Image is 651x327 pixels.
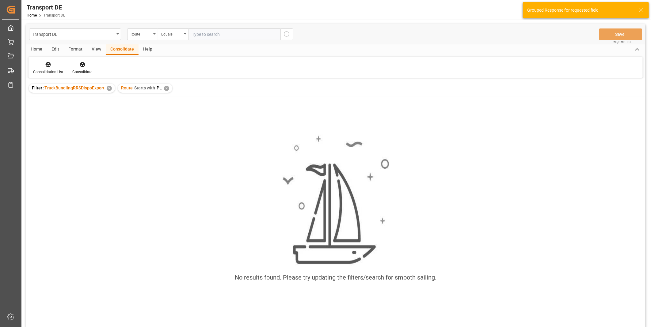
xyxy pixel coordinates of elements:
[127,28,158,40] button: open menu
[121,85,133,90] span: Route
[33,69,63,75] div: Consolidation List
[106,44,139,55] div: Consolidate
[613,40,630,44] span: Ctrl/CMD + S
[527,7,633,13] div: Grouped Response for requested field
[131,30,151,37] div: Route
[280,28,293,40] button: search button
[107,86,112,91] div: ✕
[26,44,47,55] div: Home
[188,28,280,40] input: Type to search
[44,85,105,90] span: TruckBundlingRRSDispoExport
[64,44,87,55] div: Format
[235,273,436,282] div: No results found. Please try updating the filters/search for smooth sailing.
[72,69,92,75] div: Consolidate
[29,28,121,40] button: open menu
[27,3,65,12] div: Transport DE
[158,28,188,40] button: open menu
[157,85,162,90] span: PL
[282,135,389,265] img: smooth_sailing.jpeg
[599,28,642,40] button: Save
[32,30,114,38] div: Transport DE
[164,86,169,91] div: ✕
[27,13,37,17] a: Home
[32,85,44,90] span: Filter :
[87,44,106,55] div: View
[161,30,182,37] div: Equals
[139,44,157,55] div: Help
[134,85,155,90] span: Starts with
[47,44,64,55] div: Edit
